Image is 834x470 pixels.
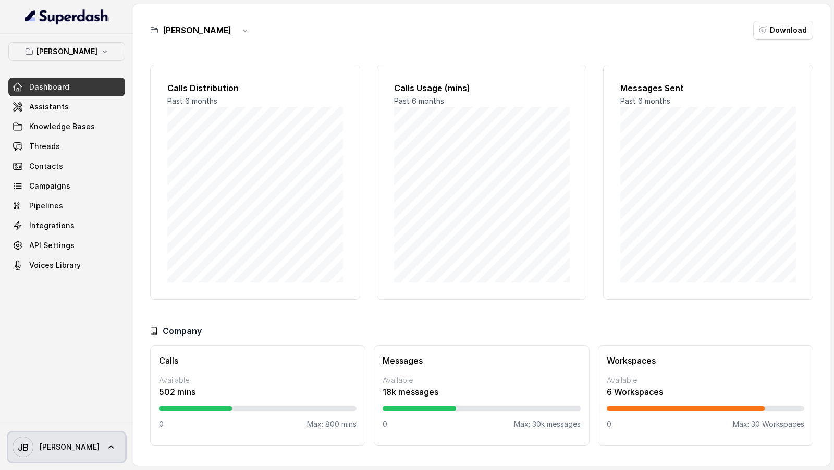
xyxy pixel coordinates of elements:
[29,161,63,171] span: Contacts
[8,256,125,275] a: Voices Library
[733,419,804,429] p: Max: 30 Workspaces
[29,220,75,231] span: Integrations
[8,432,125,462] a: [PERSON_NAME]
[159,386,357,398] p: 502 mins
[8,78,125,96] a: Dashboard
[29,102,69,112] span: Assistants
[159,375,357,386] p: Available
[159,354,357,367] h3: Calls
[8,157,125,176] a: Contacts
[8,216,125,235] a: Integrations
[36,45,97,58] p: [PERSON_NAME]
[40,442,100,452] span: [PERSON_NAME]
[163,325,202,337] h3: Company
[18,442,29,453] text: JB
[383,386,580,398] p: 18k messages
[167,96,217,105] span: Past 6 months
[753,21,813,40] button: Download
[29,141,60,152] span: Threads
[25,8,109,25] img: light.svg
[8,177,125,195] a: Campaigns
[29,260,81,270] span: Voices Library
[383,354,580,367] h3: Messages
[383,375,580,386] p: Available
[8,97,125,116] a: Assistants
[8,117,125,136] a: Knowledge Bases
[29,82,69,92] span: Dashboard
[607,354,804,367] h3: Workspaces
[307,419,357,429] p: Max: 800 mins
[29,240,75,251] span: API Settings
[29,201,63,211] span: Pipelines
[394,82,570,94] h2: Calls Usage (mins)
[29,121,95,132] span: Knowledge Bases
[620,82,796,94] h2: Messages Sent
[620,96,670,105] span: Past 6 months
[167,82,343,94] h2: Calls Distribution
[29,181,70,191] span: Campaigns
[163,24,231,36] h3: [PERSON_NAME]
[8,196,125,215] a: Pipelines
[383,419,387,429] p: 0
[514,419,581,429] p: Max: 30k messages
[8,42,125,61] button: [PERSON_NAME]
[394,96,444,105] span: Past 6 months
[607,375,804,386] p: Available
[8,137,125,156] a: Threads
[8,236,125,255] a: API Settings
[607,386,804,398] p: 6 Workspaces
[159,419,164,429] p: 0
[607,419,611,429] p: 0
